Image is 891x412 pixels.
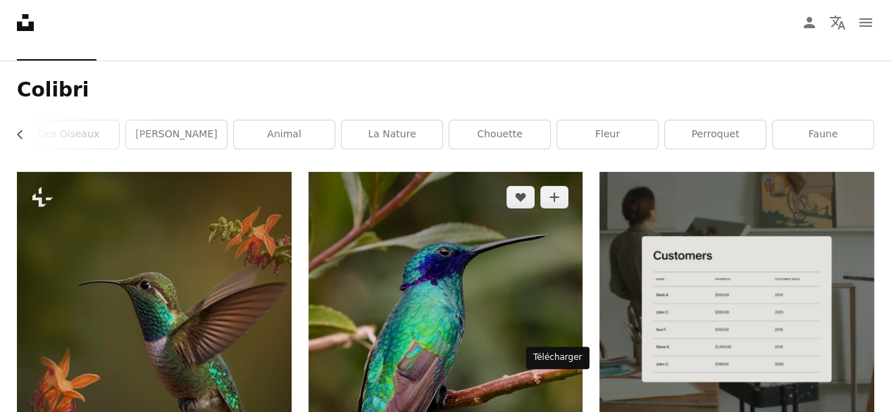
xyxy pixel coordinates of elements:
a: des oiseaux [18,120,119,149]
a: oiseau bleu et vert au sommet d’une branche brune pendant la journée [309,360,583,373]
a: Un colibri vole près d’une fleur [17,371,292,384]
a: chouette [449,120,550,149]
button: J’aime [506,186,535,208]
a: la nature [342,120,442,149]
a: fleur [557,120,658,149]
a: [PERSON_NAME] [126,120,227,149]
h1: Colibri [17,77,874,103]
button: Ajouter à la collection [540,186,568,208]
a: perroquet [665,120,766,149]
button: faire défiler la liste vers la gauche [17,120,33,149]
button: Langue [823,8,852,37]
div: Télécharger [526,347,590,369]
a: animal [234,120,335,149]
a: Connexion / S’inscrire [795,8,823,37]
a: faune [773,120,873,149]
a: Accueil — Unsplash [17,14,34,31]
button: Menu [852,8,880,37]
